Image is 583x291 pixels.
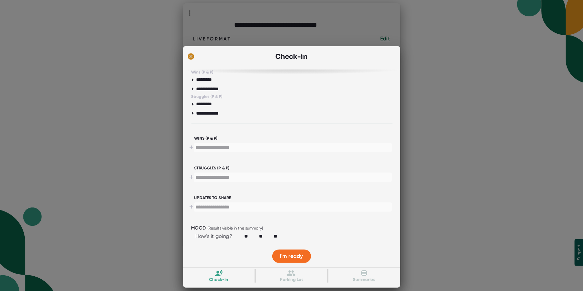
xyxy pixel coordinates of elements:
[353,276,376,283] span: Summaries
[194,195,231,201] div: Updates to share
[191,225,206,232] div: Mood
[191,69,214,75] div: Wins (P & P)
[280,276,303,283] span: Parking Lot
[194,173,391,181] div: check-in section for CUSTOM
[191,94,223,100] div: Struggles (P & P)
[209,276,229,283] span: Check-in
[280,253,303,259] span: I'm ready
[207,225,263,231] div: (Results visible in the summary)
[272,250,311,263] button: I'm ready
[271,266,311,285] button: Parking Lot
[194,203,391,211] div: check-in section for CUSTOM
[183,52,400,62] h3: Check-in
[196,233,239,240] div: How's it going?
[199,266,239,285] button: Check-in
[344,266,384,285] button: Summaries
[194,165,230,171] div: Struggles (P & P)
[194,135,218,141] div: Wins (P & P)
[194,144,391,152] div: check-in section for CUSTOM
